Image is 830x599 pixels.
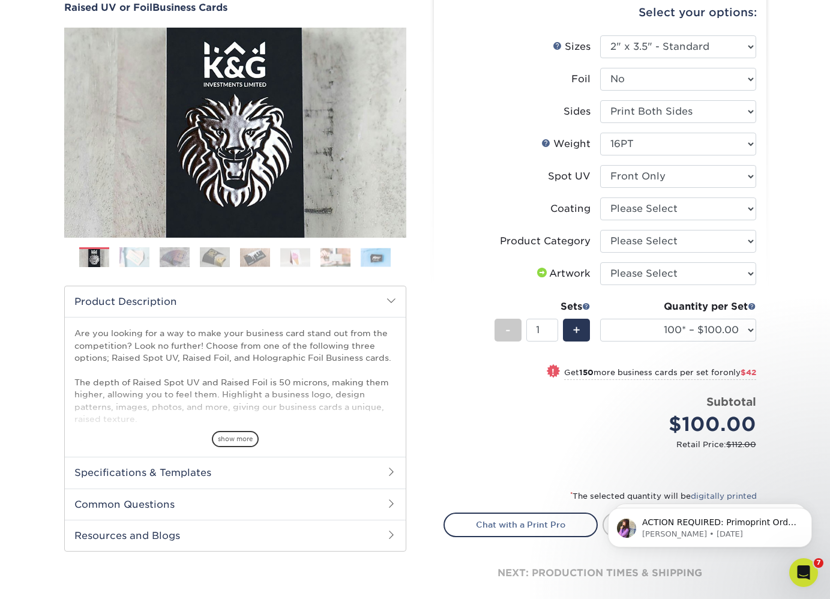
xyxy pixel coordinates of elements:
iframe: Intercom notifications message [590,483,830,567]
small: The selected quantity will be [570,492,757,501]
img: Business Cards 01 [79,243,109,273]
span: ! [552,366,555,378]
div: Sets [495,299,591,314]
img: Business Cards 06 [280,248,310,266]
div: Weight [541,137,591,151]
span: $112.00 [726,440,756,449]
img: Business Cards 04 [200,247,230,268]
span: $42 [741,368,756,377]
a: Chat with a Print Pro [444,513,598,537]
div: $100.00 [609,410,756,439]
h2: Common Questions [65,489,406,520]
span: only [723,368,756,377]
span: + [573,321,580,339]
img: Business Cards 05 [240,248,270,266]
small: Retail Price: [453,439,756,450]
img: Business Cards 03 [160,247,190,268]
img: Business Cards 02 [119,247,149,268]
p: Are you looking for a way to make your business card stand out from the competition? Look no furt... [74,327,396,559]
div: Coating [550,202,591,216]
img: Business Cards 07 [320,248,350,266]
span: 7 [814,558,823,568]
strong: Subtotal [706,395,756,408]
h2: Specifications & Templates [65,457,406,488]
iframe: Intercom live chat [789,558,818,587]
div: Artwork [535,266,591,281]
a: Raised UV or FoilBusiness Cards [64,2,406,13]
span: Raised UV or Foil [64,2,152,13]
span: - [505,321,511,339]
div: Foil [571,72,591,86]
small: Get more business cards per set for [564,368,756,380]
div: Product Category [500,234,591,248]
div: Sides [564,104,591,119]
div: Sizes [553,40,591,54]
span: show more [212,431,259,447]
div: Quantity per Set [600,299,756,314]
strong: 150 [579,368,594,377]
h1: Business Cards [64,2,406,13]
div: Spot UV [548,169,591,184]
h2: Resources and Blogs [65,520,406,551]
img: Business Cards 08 [361,248,391,266]
h2: Product Description [65,286,406,317]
